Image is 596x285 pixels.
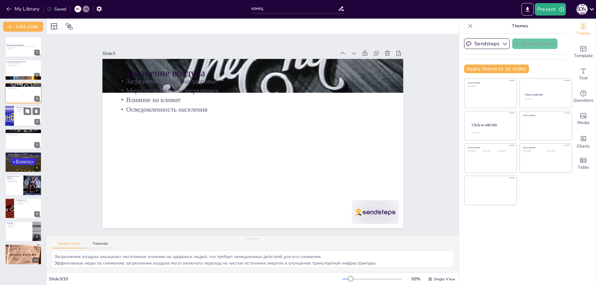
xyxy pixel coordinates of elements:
input: Insert title [251,4,338,13]
p: Меры по снижению загрязнения [155,101,394,245]
p: Изменение климата [7,130,40,131]
div: Add a table [571,153,596,175]
div: Add charts and graphs [571,130,596,153]
div: 9 [5,221,42,242]
p: Сохранение биоразнообразия [7,158,40,159]
button: Create theme [512,38,558,49]
p: Влияние человеческой деятельности [7,156,40,158]
div: Click to add body [472,132,511,133]
p: Экологическое образование [7,182,21,183]
div: 5 [34,142,40,148]
p: Совместные усилия [7,178,21,180]
div: 10 [5,244,42,265]
div: Add ready made slides [571,41,596,63]
p: Влияние на климат [151,93,390,237]
div: Click to add text [523,150,543,152]
p: Загрязнение влияет на здоровье [160,109,399,253]
p: Снижение устойчивости экосистем [7,154,40,155]
p: Политические меры [7,180,21,181]
p: Угроза для сельского хозяйства [7,133,40,135]
p: Осознание важности [7,225,31,226]
p: Необходимость очистки [16,110,40,111]
div: 8 [5,198,42,219]
p: Вопросы и идеи [7,246,40,247]
p: Загрязнение воздуха [163,114,404,262]
span: Single View [434,277,455,282]
div: 3 [5,83,42,103]
p: Заключение [7,222,31,224]
div: 8 [34,211,40,217]
div: Slide 3 [220,127,425,249]
div: 7 [34,188,40,194]
button: Transcript [87,242,114,248]
button: Duplicate Slide [24,108,31,115]
p: Эта презентация обсуждает основные экологические проблемы, их влияние на планету и возможные реше... [7,46,40,48]
p: Загрязнение воды [16,106,40,108]
div: Add images, graphics, shapes or video [571,108,596,130]
button: Delete Slide [33,108,40,115]
span: Questions [573,97,594,104]
div: 4 [34,119,40,125]
div: 6 [34,165,40,171]
p: Изменение климата влияет на здоровье [7,63,40,64]
div: 1 [5,37,42,57]
p: Необходимость адаптации [7,134,40,136]
p: Осведомленность населения [146,85,385,229]
span: Charts [577,143,590,150]
p: Нарушение баланса в природе [7,155,40,156]
p: Экономия ресурсов [16,203,40,204]
p: Угроза для экосистем [16,109,40,110]
p: Важность поиска решений [7,64,40,65]
div: Add text boxes [571,63,596,86]
div: Click to add title [523,114,567,116]
div: Click to add text [468,150,482,152]
p: Загрязнение воздуха [7,84,40,86]
div: Get real-time input from your audience [571,86,596,108]
div: 6 [5,152,42,172]
p: Ухудшение качества воды [16,108,40,109]
div: 2 [34,73,40,78]
div: 9 [34,234,40,240]
div: Change the overall theme [571,19,596,41]
div: Click to add text [525,99,566,100]
div: Click to add text [468,86,512,87]
div: 3 [34,96,40,101]
textarea: Загрязнение воздуха оказывает негативное влияние на здоровье людей, что требует немедленных дейст... [52,251,454,268]
button: Apply theme to all slides [464,65,529,73]
p: Повышение уровня моря [7,132,40,133]
p: Generated with [URL] [7,48,40,50]
div: Click to add title [468,147,512,149]
p: Themes [475,19,565,33]
div: 1 [34,50,40,55]
p: Сокращение использования пластика [16,201,40,203]
p: Коллективные усилия [7,223,31,225]
button: My Library [5,4,42,14]
p: Устойчивое будущее [7,225,31,227]
div: 10 [32,257,40,263]
div: 50 % [408,276,423,282]
button: Г [PERSON_NAME] [576,3,588,16]
span: Theme [576,30,590,37]
p: Осознание важности [7,65,40,66]
p: Влияние на климат [7,87,40,88]
p: Роль каждого из нас [16,199,40,201]
p: Введение в экологические проблемы [7,60,40,62]
div: Click to add text [483,150,497,152]
div: Click to add text [547,150,567,152]
div: Click to add title [525,93,566,96]
span: Text [579,75,588,82]
div: 7 [5,175,42,195]
div: Saved [47,6,66,12]
div: Click to add title [523,147,567,149]
p: Небольшие изменения [16,200,40,202]
div: Click to add text [498,150,512,152]
button: Sendsteps [464,38,510,49]
div: Layout [49,21,59,31]
button: Add slide [3,22,43,32]
button: Export to PowerPoint [521,3,534,16]
p: Участие всех [7,249,40,250]
p: Идеи для будущего [7,250,40,251]
p: Работа вместе [7,227,31,228]
p: Влияние на здоровье [16,111,40,113]
span: Template [574,52,593,59]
